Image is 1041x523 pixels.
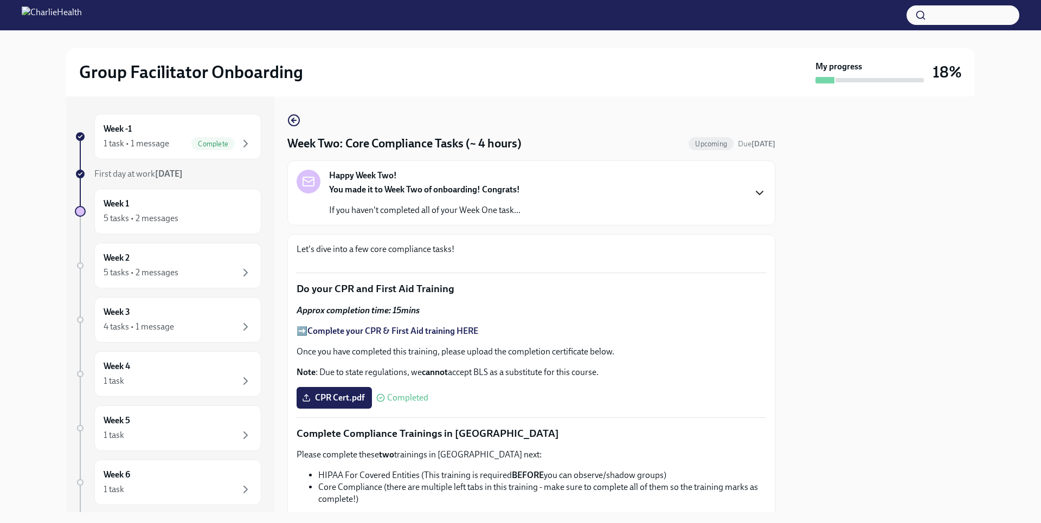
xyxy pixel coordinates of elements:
label: CPR Cert.pdf [297,387,372,409]
a: Week 25 tasks • 2 messages [75,243,261,288]
a: Week 61 task [75,460,261,505]
strong: Happy Week Two! [329,170,397,182]
h4: Week Two: Core Compliance Tasks (~ 4 hours) [287,135,522,152]
img: CharlieHealth [22,7,82,24]
span: CPR Cert.pdf [304,392,364,403]
a: Complete your CPR & First Aid training HERE [307,326,478,336]
div: 1 task [104,483,124,495]
span: Complete [191,140,235,148]
h6: Week 1 [104,198,129,210]
p: Complete Compliance Trainings in [GEOGRAPHIC_DATA] [297,427,766,441]
h6: Week 2 [104,252,130,264]
div: 4 tasks • 1 message [104,321,174,333]
li: Core Compliance (there are multiple left tabs in this training - make sure to complete all of the... [318,481,766,505]
a: Week 34 tasks • 1 message [75,297,261,343]
span: Upcoming [689,140,734,148]
strong: You made it to Week Two of onboarding! Congrats! [329,184,520,195]
strong: Note [297,367,316,377]
strong: two [379,449,394,460]
span: Due [738,139,775,148]
div: 1 task [104,375,124,387]
h6: Week -1 [104,123,132,135]
p: Do your CPR and First Aid Training [297,282,766,296]
strong: [DATE] [155,169,183,179]
div: 5 tasks • 2 messages [104,267,178,279]
a: Week 51 task [75,405,261,451]
p: If you haven't completed all of your Week One task... [329,204,520,216]
a: Week 15 tasks • 2 messages [75,189,261,234]
h3: 18% [933,62,962,82]
strong: cannot [422,367,448,377]
div: 1 task [104,429,124,441]
span: October 13th, 2025 09:00 [738,139,775,149]
a: Week 41 task [75,351,261,397]
p: Let's dive into a few core compliance tasks! [297,243,766,255]
strong: BEFORE [512,470,544,480]
p: Once you have completed this training, please upload the completion certificate below. [297,346,766,358]
p: Please complete these trainings in [GEOGRAPHIC_DATA] next: [297,449,766,461]
h6: Week 6 [104,469,130,481]
div: 1 task • 1 message [104,138,169,150]
h6: Week 3 [104,306,130,318]
h6: Week 4 [104,360,130,372]
span: Completed [387,393,428,402]
strong: My progress [815,61,862,73]
a: Week -11 task • 1 messageComplete [75,114,261,159]
p: : Due to state regulations, we accept BLS as a substitute for this course. [297,366,766,378]
div: 5 tasks • 2 messages [104,212,178,224]
h6: Week 5 [104,415,130,427]
li: HIPAA For Covered Entities (This training is required you can observe/shadow groups) [318,469,766,481]
strong: Approx completion time: 15mins [297,305,420,315]
a: First day at work[DATE] [75,168,261,180]
h2: Group Facilitator Onboarding [79,61,303,83]
p: ➡️ [297,325,766,337]
strong: [DATE] [751,139,775,148]
span: First day at work [94,169,183,179]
